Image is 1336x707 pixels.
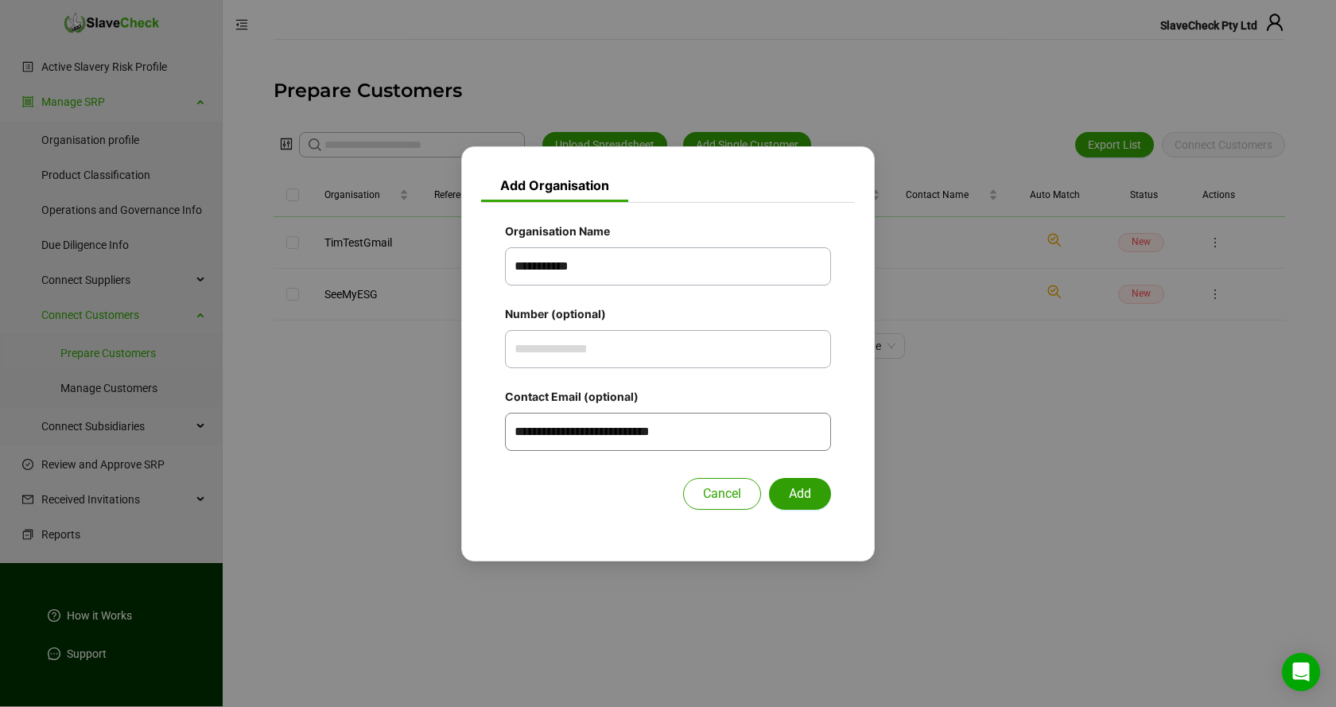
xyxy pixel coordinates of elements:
button: Cancel [683,478,761,510]
span: Add [789,484,811,503]
input: Contact Email (optional) [505,413,831,451]
button: Add [769,478,831,510]
h3: Add Organisation [481,163,628,202]
div: Open Intercom Messenger [1282,653,1320,691]
label: Contact Email (optional) [505,387,650,406]
label: Number (optional) [505,305,617,324]
label: Organisation Name [505,222,621,241]
span: Cancel [703,484,741,503]
input: Organisation Name [505,247,831,286]
input: Number (optional) [505,330,831,368]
